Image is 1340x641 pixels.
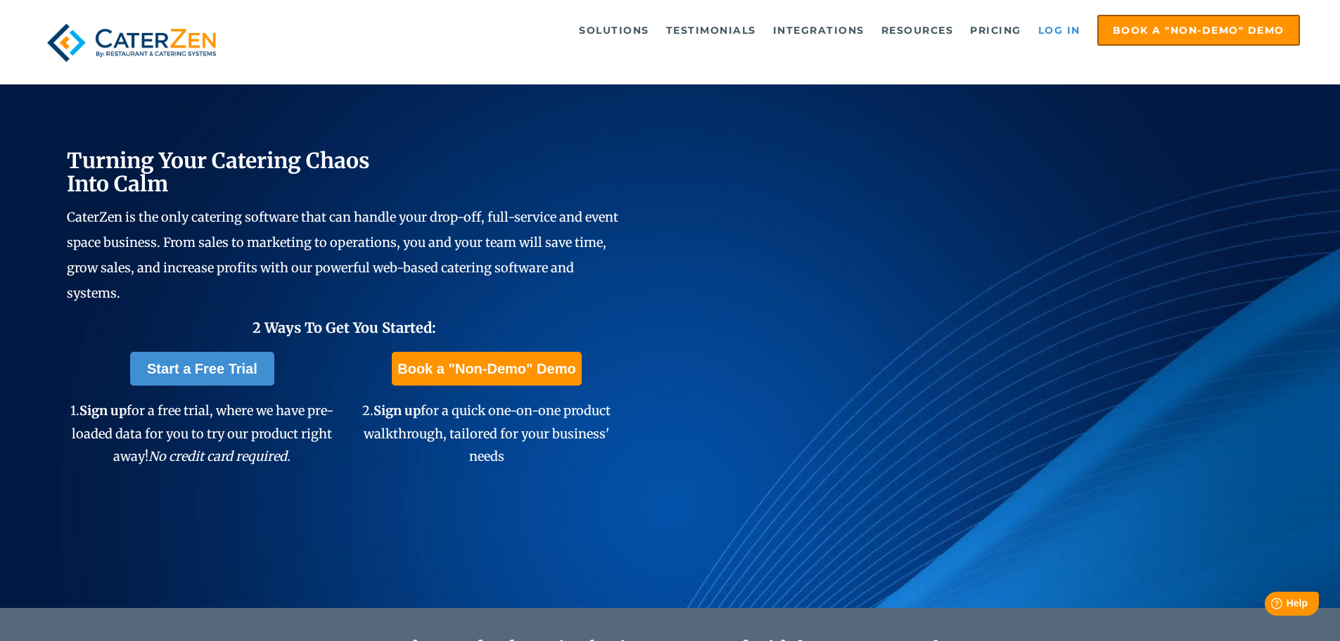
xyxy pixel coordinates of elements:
[70,402,333,464] span: 1. for a free trial, where we have pre-loaded data for you to try our product right away!
[392,352,581,386] a: Book a "Non-Demo" Demo
[67,209,618,301] span: CaterZen is the only catering software that can handle your drop-off, full-service and event spac...
[255,15,1300,46] div: Navigation Menu
[374,402,421,419] span: Sign up
[148,448,291,464] em: No credit card required.
[1215,586,1325,626] iframe: Help widget launcher
[659,16,763,44] a: Testimonials
[67,147,370,197] span: Turning Your Catering Chaos Into Calm
[253,319,436,336] span: 2 Ways To Get You Started:
[40,15,223,70] img: caterzen
[1097,15,1300,46] a: Book a "Non-Demo" Demo
[130,352,274,386] a: Start a Free Trial
[874,16,961,44] a: Resources
[963,16,1028,44] a: Pricing
[572,16,656,44] a: Solutions
[362,402,611,464] span: 2. for a quick one-on-one product walkthrough, tailored for your business' needs
[766,16,872,44] a: Integrations
[1031,16,1087,44] a: Log in
[79,402,127,419] span: Sign up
